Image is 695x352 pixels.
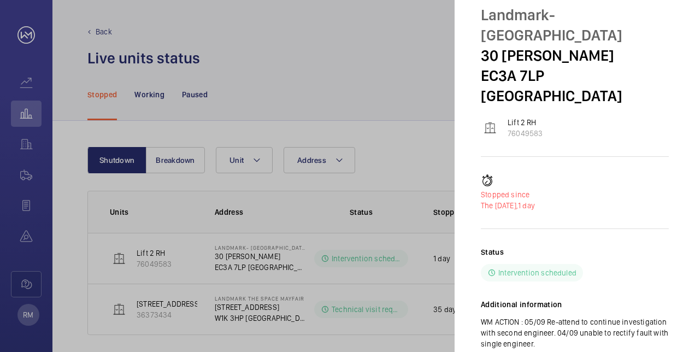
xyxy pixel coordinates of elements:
h2: Status [481,247,504,257]
p: 30 [PERSON_NAME] [481,45,669,66]
p: Intervention scheduled [498,267,576,278]
p: 1 day [481,200,669,211]
p: Stopped since [481,189,669,200]
p: EC3A 7LP [GEOGRAPHIC_DATA] [481,66,669,106]
p: 76049583 [508,128,543,139]
p: Lift 2 RH [508,117,543,128]
p: WM ACTION : 05/09 Re-attend to continue investigation with second engineer. 04/09 unable to recti... [481,316,669,349]
img: elevator.svg [484,121,497,134]
h2: Additional information [481,299,669,310]
p: Landmark- [GEOGRAPHIC_DATA] [481,5,669,45]
span: The [DATE], [481,201,518,210]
